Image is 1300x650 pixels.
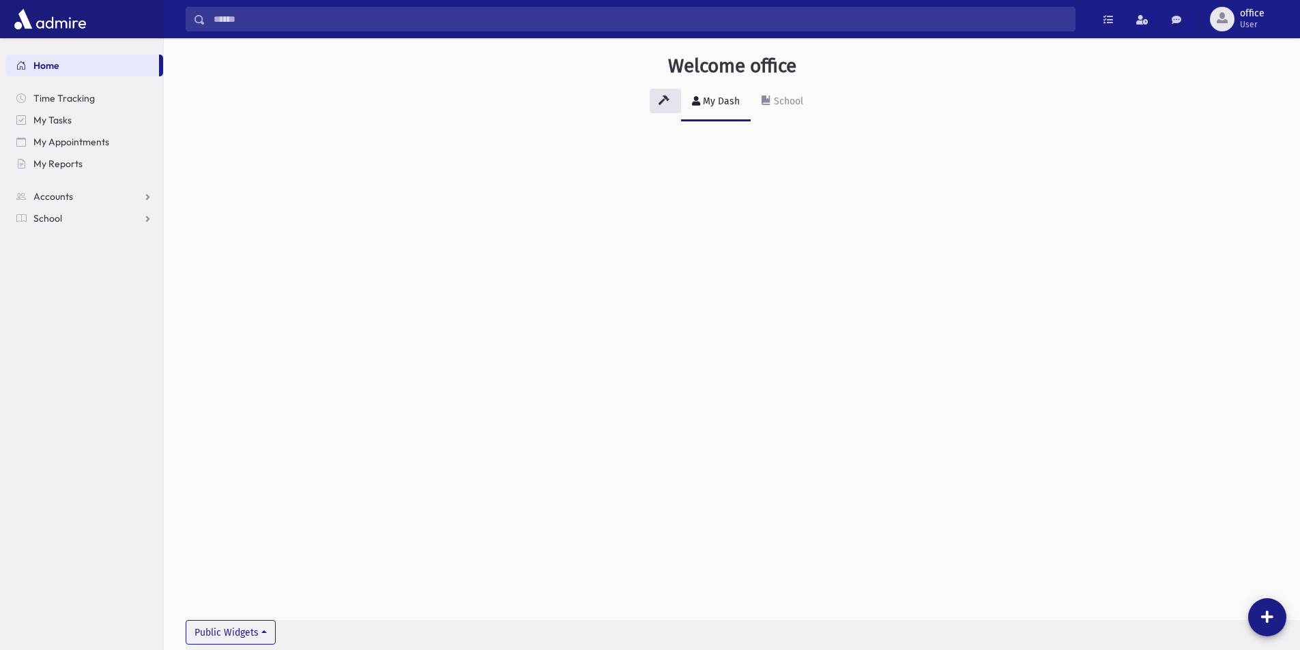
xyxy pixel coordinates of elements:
span: My Appointments [33,136,109,148]
span: My Tasks [33,114,72,126]
h3: Welcome office [668,55,796,78]
a: Home [5,55,159,76]
a: Time Tracking [5,87,163,109]
span: My Reports [33,158,83,170]
a: School [5,207,163,229]
a: School [751,83,814,121]
span: office [1240,8,1265,19]
span: Accounts [33,190,73,203]
button: Public Widgets [186,620,276,645]
span: Time Tracking [33,92,95,104]
a: My Appointments [5,131,163,153]
a: My Dash [681,83,751,121]
input: Search [205,7,1075,31]
span: Home [33,59,59,72]
img: AdmirePro [11,5,89,33]
a: Accounts [5,186,163,207]
a: My Reports [5,153,163,175]
span: User [1240,19,1265,30]
span: School [33,212,62,224]
a: My Tasks [5,109,163,131]
div: School [771,95,803,107]
div: My Dash [700,95,740,107]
